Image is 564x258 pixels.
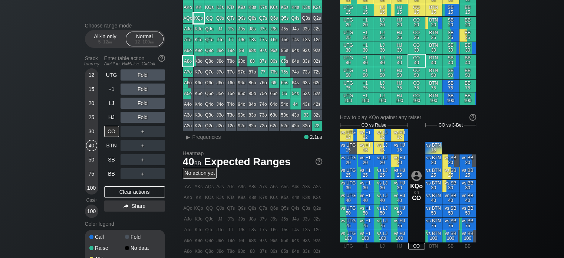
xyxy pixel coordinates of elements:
[301,13,311,23] div: Q3s
[312,99,322,110] div: 42s
[290,2,301,13] div: K4s
[183,35,193,45] div: ATo
[269,13,279,23] div: Q6s
[86,140,97,151] div: 40
[247,24,258,34] div: J8s
[459,92,476,105] div: BB 100
[357,142,374,154] div: vs +1 15
[258,121,268,131] div: 72o
[104,126,119,137] div: CO
[374,167,391,179] div: vs LJ 25
[301,110,311,120] div: 33
[391,92,408,105] div: HJ 100
[290,99,301,110] div: 44
[247,67,258,77] div: 87o
[215,88,225,99] div: J5o
[104,69,119,81] div: UTG
[269,45,279,56] div: 96s
[121,154,165,165] div: ＋
[357,29,374,42] div: +1 25
[104,112,119,123] div: HJ
[408,80,425,92] div: CO 75
[290,24,301,34] div: J4s
[340,129,357,141] div: vs UTG 12
[269,67,279,77] div: 76s
[391,17,408,29] div: HJ 20
[340,17,357,29] div: UTG 20
[247,2,258,13] div: K8s
[391,142,408,154] div: vs HJ 15
[408,4,425,16] div: CO 15
[425,55,442,67] div: BTN 40
[269,121,279,131] div: 62o
[82,61,101,66] div: Tourney
[340,142,357,154] div: vs UTG 15
[357,67,374,79] div: +1 50
[269,99,279,110] div: 64o
[121,140,165,151] div: ＋
[280,13,290,23] div: Q5s
[104,61,165,66] div: A=All-in R=Raise C=Call
[82,52,101,69] div: Stack
[357,80,374,92] div: +1 75
[312,56,322,66] div: 82s
[183,67,193,77] div: A7o
[226,45,236,56] div: T9o
[312,110,322,120] div: 32s
[280,35,290,45] div: T5s
[290,45,301,56] div: 94s
[247,88,258,99] div: 85o
[158,54,166,62] img: help.32db89a4.svg
[374,29,391,42] div: LJ 25
[204,88,215,99] div: Q5o
[237,35,247,45] div: T9s
[194,99,204,110] div: K4o
[86,154,97,165] div: 50
[442,80,459,92] div: SB 75
[425,80,442,92] div: BTN 75
[357,4,374,16] div: +1 15
[425,4,442,16] div: BTN 15
[121,126,165,137] div: ＋
[340,167,357,179] div: vs UTG 25
[226,78,236,88] div: T6o
[361,123,386,128] span: CO vs Raise
[357,92,374,105] div: +1 100
[258,78,268,88] div: 76o
[280,88,290,99] div: 55
[215,56,225,66] div: J8o
[226,35,236,45] div: TT
[247,121,258,131] div: 82o
[215,67,225,77] div: J7o
[194,24,204,34] div: KJo
[312,13,322,23] div: Q2s
[204,2,215,13] div: KQs
[121,84,165,95] div: Fold
[301,56,311,66] div: 83s
[438,123,462,128] span: CO vs 3-Bet
[290,56,301,66] div: 84s
[204,45,215,56] div: Q9o
[315,157,323,166] img: help.32db89a4.svg
[425,142,442,154] div: Don't fold. No recommendation for action.
[312,2,322,13] div: K2s
[280,56,290,66] div: 85s
[425,67,442,79] div: BTN 50
[215,24,225,34] div: JJ
[391,154,408,167] div: vs HJ 20
[194,45,204,56] div: K9o
[121,112,165,123] div: Fold
[301,67,311,77] div: 73s
[258,45,268,56] div: 97s
[469,113,477,121] img: help.32db89a4.svg
[258,2,268,13] div: K7s
[280,121,290,131] div: 52o
[301,78,311,88] div: 63s
[258,99,268,110] div: 74o
[183,2,193,13] div: AKo
[391,80,408,92] div: HJ 75
[86,182,97,193] div: 100
[269,78,279,88] div: 66
[304,134,322,140] div: 2.1
[194,2,204,13] div: KK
